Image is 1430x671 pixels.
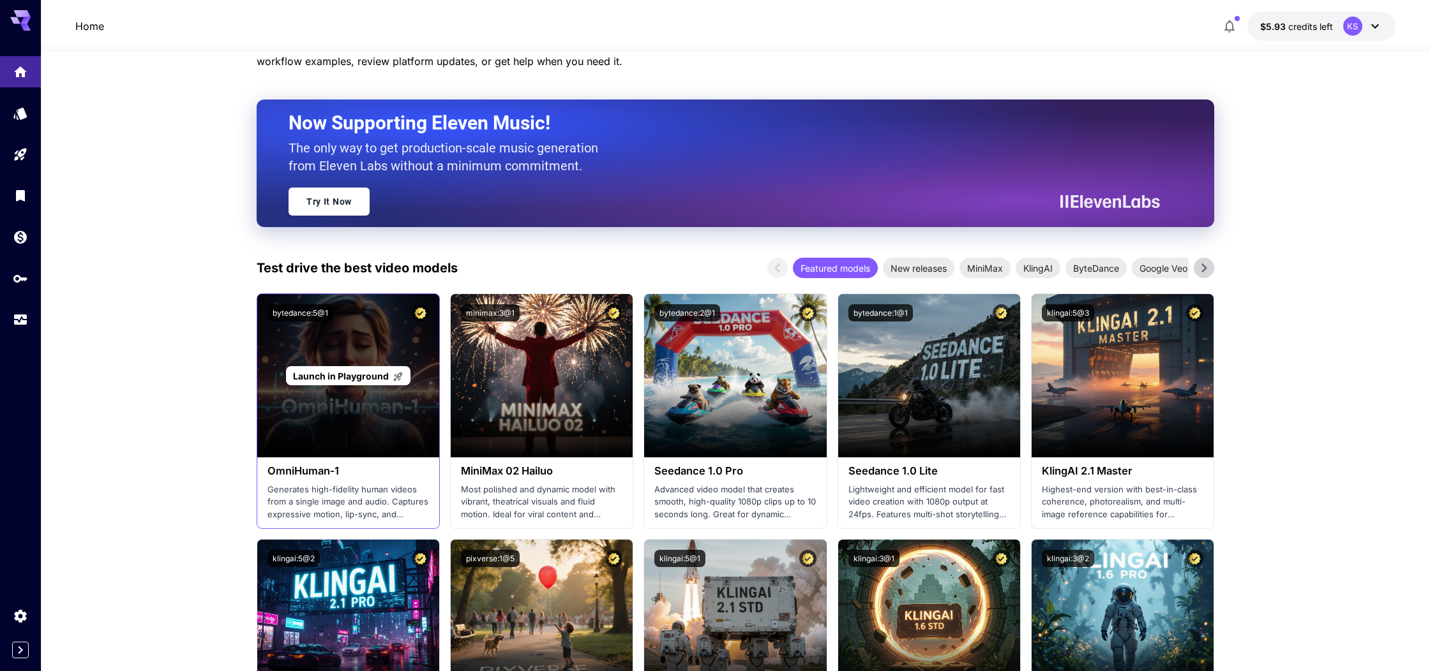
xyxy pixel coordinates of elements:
[1132,262,1195,275] span: Google Veo
[286,366,410,386] a: Launch in Playground
[799,550,817,567] button: Certified Model – Vetted for best performance and includes a commercial license.
[13,147,28,163] div: Playground
[1016,258,1060,278] div: KlingAI
[1186,550,1203,567] button: Certified Model – Vetted for best performance and includes a commercial license.
[644,294,826,457] img: alt
[848,465,1010,477] h3: Seedance 1.0 Lite
[1132,258,1195,278] div: Google Veo
[461,304,520,321] button: minimax:3@1
[1042,550,1094,567] button: klingai:3@2
[1260,20,1333,33] div: $5.93258
[461,483,622,521] p: Most polished and dynamic model with vibrant, theatrical visuals and fluid motion. Ideal for vira...
[13,270,28,286] div: API Keys
[289,188,370,216] a: Try It Now
[13,312,28,328] div: Usage
[793,262,878,275] span: Featured models
[1016,262,1060,275] span: KlingAI
[13,229,28,245] div: Wallet
[1042,483,1203,521] p: Highest-end version with best-in-class coherence, photorealism, and multi-image reference capabil...
[412,304,429,321] button: Certified Model – Vetted for best performance and includes a commercial license.
[1260,21,1288,32] span: $5.93
[267,483,429,521] p: Generates high-fidelity human videos from a single image and audio. Captures expressive motion, l...
[654,483,816,521] p: Advanced video model that creates smooth, high-quality 1080p clips up to 10 seconds long. Great f...
[883,258,954,278] div: New releases
[848,483,1010,521] p: Lightweight and efficient model for fast video creation with 1080p output at 24fps. Features mult...
[654,304,720,321] button: bytedance:2@1
[960,258,1011,278] div: MiniMax
[799,304,817,321] button: Certified Model – Vetted for best performance and includes a commercial license.
[605,550,622,567] button: Certified Model – Vetted for best performance and includes a commercial license.
[1186,304,1203,321] button: Certified Model – Vetted for best performance and includes a commercial license.
[993,304,1010,321] button: Certified Model – Vetted for best performance and includes a commercial license.
[257,258,458,277] p: Test drive the best video models
[13,608,28,624] div: Settings
[75,18,104,34] nav: breadcrumb
[1065,262,1127,275] span: ByteDance
[1288,21,1333,32] span: credits left
[267,550,320,567] button: klingai:5@2
[1042,465,1203,477] h3: KlingAI 2.1 Master
[993,550,1010,567] button: Certified Model – Vetted for best performance and includes a commercial license.
[13,105,28,121] div: Models
[848,304,913,321] button: bytedance:1@1
[1343,17,1362,36] div: KS
[267,465,429,477] h3: OmniHuman‑1
[293,371,389,381] span: Launch in Playground
[793,258,878,278] div: Featured models
[605,304,622,321] button: Certified Model – Vetted for best performance and includes a commercial license.
[883,262,954,275] span: New releases
[289,139,608,175] p: The only way to get production-scale music generation from Eleven Labs without a minimum commitment.
[461,465,622,477] h3: MiniMax 02 Hailuo
[1247,11,1396,41] button: $5.93258KS
[461,550,520,567] button: pixverse:1@5
[1065,258,1127,278] div: ByteDance
[13,60,28,76] div: Home
[451,294,633,457] img: alt
[13,188,28,203] div: Library
[75,18,104,34] a: Home
[1032,294,1214,457] img: alt
[267,304,333,321] button: bytedance:5@1
[289,111,1150,135] h2: Now Supporting Eleven Music!
[12,642,29,658] button: Expand sidebar
[1042,304,1094,321] button: klingai:5@3
[838,294,1020,457] img: alt
[412,550,429,567] button: Certified Model – Vetted for best performance and includes a commercial license.
[848,550,899,567] button: klingai:3@1
[654,550,705,567] button: klingai:5@1
[960,262,1011,275] span: MiniMax
[654,465,816,477] h3: Seedance 1.0 Pro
